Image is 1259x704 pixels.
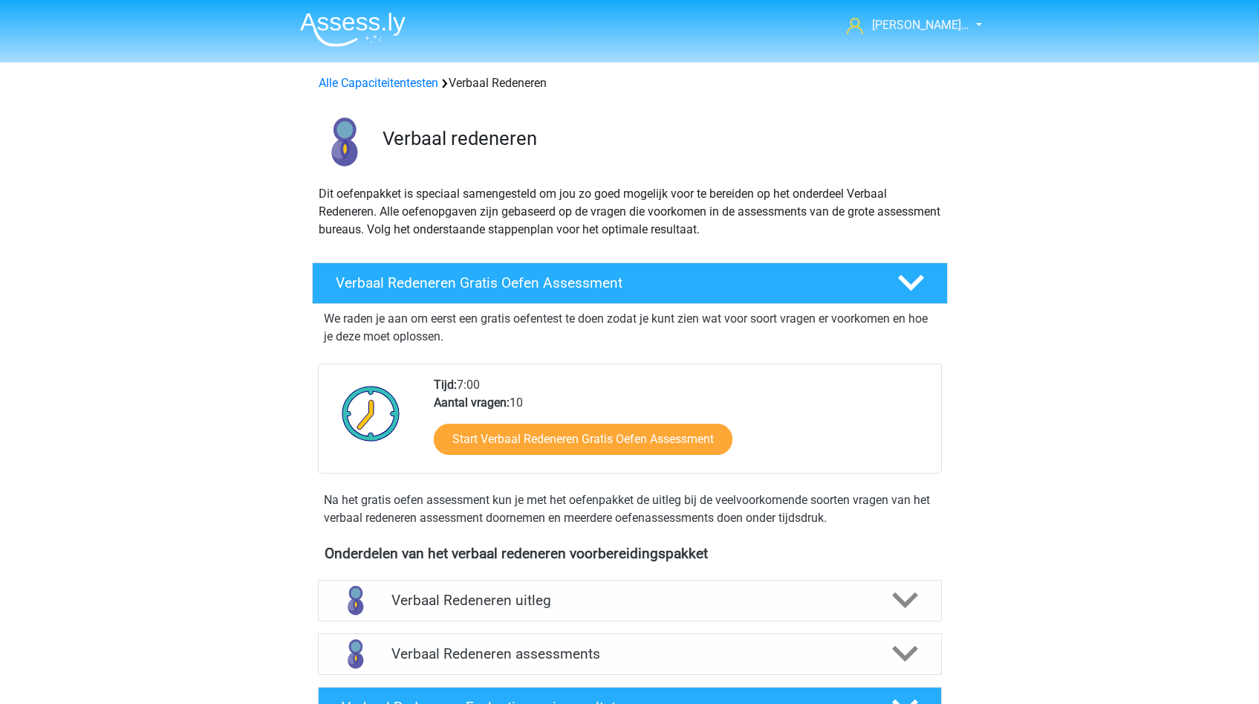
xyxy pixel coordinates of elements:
[319,185,941,239] p: Dit oefenpakket is speciaal samengesteld om jou zo goed mogelijk voor te bereiden op het onderdee...
[300,12,406,47] img: Assessly
[306,262,954,304] a: Verbaal Redeneren Gratis Oefen Assessment
[872,18,969,32] span: [PERSON_NAME]…
[325,545,935,562] h4: Onderdelen van het verbaal redeneren voorbereidingspakket
[334,376,409,451] img: Klok
[434,395,510,410] b: Aantal vragen:
[313,74,947,92] div: Verbaal Redeneren
[336,635,374,673] img: verbaal redeneren assessments
[312,633,948,675] a: assessments Verbaal Redeneren assessments
[336,274,874,291] h4: Verbaal Redeneren Gratis Oefen Assessment
[434,378,457,392] b: Tijd:
[391,592,868,609] h4: Verbaal Redeneren uitleg
[313,110,376,173] img: verbaal redeneren
[312,580,948,621] a: uitleg Verbaal Redeneren uitleg
[423,376,940,473] div: 7:00 10
[324,310,936,346] p: We raden je aan om eerst een gratis oefentest te doen zodat je kunt zien wat voor soort vragen er...
[841,16,971,34] a: [PERSON_NAME]…
[336,581,374,619] img: verbaal redeneren uitleg
[319,76,438,90] a: Alle Capaciteitentesten
[434,424,732,455] a: Start Verbaal Redeneren Gratis Oefen Assessment
[383,127,936,150] h3: Verbaal redeneren
[391,645,868,662] h4: Verbaal Redeneren assessments
[318,491,942,527] div: Na het gratis oefen assessment kun je met het oefenpakket de uitleg bij de veelvoorkomende soorte...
